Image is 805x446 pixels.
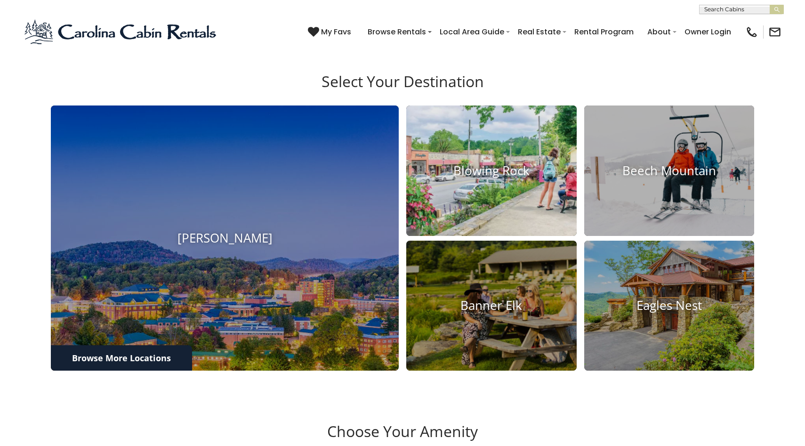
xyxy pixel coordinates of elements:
img: mail-regular-black.png [768,25,781,39]
a: Browse Rentals [363,24,431,40]
a: About [643,24,676,40]
h4: [PERSON_NAME] [51,231,399,245]
span: My Favs [321,26,351,38]
h3: Select Your Destination [49,73,756,105]
a: [PERSON_NAME] [51,105,399,371]
a: Blowing Rock [406,105,577,236]
h4: Beech Mountain [584,163,755,178]
img: Blue-2.png [24,18,219,46]
a: Browse More Locations [51,345,192,371]
a: Beech Mountain [584,105,755,236]
a: Real Estate [513,24,565,40]
h4: Eagles Nest [584,299,755,313]
a: My Favs [308,26,354,38]
h4: Blowing Rock [406,163,577,178]
a: Banner Elk [406,241,577,371]
a: Local Area Guide [435,24,509,40]
a: Rental Program [570,24,638,40]
h4: Banner Elk [406,299,577,313]
img: phone-regular-black.png [745,25,758,39]
a: Owner Login [680,24,736,40]
a: Eagles Nest [584,241,755,371]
